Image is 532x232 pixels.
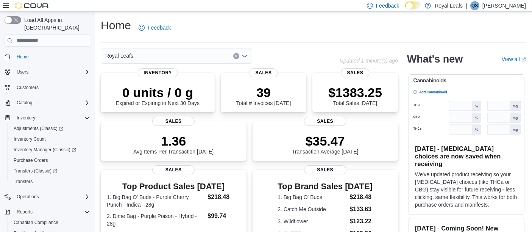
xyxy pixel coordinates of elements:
span: Transfers (Classic) [14,168,57,174]
button: Clear input [233,53,239,59]
span: Inventory Manager (Classic) [11,145,90,154]
span: Load All Apps in [GEOGRAPHIC_DATA] [21,16,90,31]
div: Qadeer Shah [470,1,479,10]
span: Adjustments (Classic) [11,124,90,133]
button: Operations [14,192,42,201]
h3: Top Brand Sales [DATE] [278,182,373,191]
button: Catalog [2,97,93,108]
dt: 2. Dime Bag - Purple Poison - Hybrid - 28g [107,212,204,227]
p: $1383.25 [328,85,382,100]
span: Home [14,52,90,61]
dt: 1. Big Bag O' Buds - Purple Cherry Punch - Indica - 28g [107,193,204,208]
p: | [466,1,467,10]
span: Inventory [14,113,90,122]
a: Adjustments (Classic) [11,124,66,133]
h1: Home [101,18,131,33]
a: Inventory Manager (Classic) [11,145,79,154]
p: $35.47 [292,133,359,149]
span: Catalog [14,98,90,107]
button: Inventory [2,113,93,123]
span: Sales [341,68,370,77]
span: Feedback [148,24,171,31]
span: QS [471,1,478,10]
a: View allExternal link [502,56,526,62]
button: Home [2,51,93,62]
p: 0 units / 0 g [116,85,200,100]
a: Transfers (Classic) [8,166,93,176]
a: Feedback [136,20,174,35]
button: Reports [14,207,36,216]
a: Transfers [11,177,36,186]
div: Total Sales [DATE] [328,85,382,106]
span: Home [17,54,29,60]
span: Canadian Compliance [11,218,90,227]
button: Transfers [8,176,93,187]
span: Reports [17,209,33,215]
h3: Top Product Sales [DATE] [107,182,240,191]
h2: What's new [407,53,463,65]
span: Catalog [17,100,32,106]
button: Inventory [14,113,38,122]
dt: 3. Wildflower [278,218,346,225]
a: Inventory Manager (Classic) [8,144,93,155]
div: Avg Items Per Transaction [DATE] [133,133,214,155]
span: Sales [304,165,346,174]
span: Transfers [14,179,33,185]
dd: $218.48 [349,193,373,202]
h3: [DATE] - [MEDICAL_DATA] choices are now saved when receiving [415,145,518,168]
dd: $133.63 [349,205,373,214]
span: Transfers (Classic) [11,166,90,176]
span: Adjustments (Classic) [14,125,63,132]
span: Transfers [11,177,90,186]
span: Inventory [17,115,35,121]
button: Catalog [14,98,35,107]
span: Customers [14,83,90,92]
p: 1.36 [133,133,214,149]
button: Operations [2,191,93,202]
p: Updated 1 minute(s) ago [340,58,398,64]
button: Customers [2,82,93,93]
dd: $123.22 [349,217,373,226]
span: Inventory Count [11,135,90,144]
a: Canadian Compliance [11,218,61,227]
div: Expired or Expiring in Next 30 Days [116,85,200,106]
span: Sales [304,117,346,126]
span: Purchase Orders [11,156,90,165]
span: Users [17,69,28,75]
img: Cova [15,2,49,9]
button: Reports [2,207,93,217]
dt: 1. Big Bag O' Buds [278,193,346,201]
span: Operations [14,192,90,201]
p: Royal Leafs [435,1,463,10]
p: We've updated product receiving so your [MEDICAL_DATA] choices (like THCa or CBG) stay visible fo... [415,171,518,208]
button: Users [14,67,31,77]
span: Users [14,67,90,77]
span: Operations [17,194,39,200]
p: [PERSON_NAME] [482,1,526,10]
span: Sales [152,165,195,174]
span: Inventory [137,68,178,77]
dd: $218.48 [207,193,240,202]
div: Total # Invoices [DATE] [236,85,291,106]
a: Customers [14,83,42,92]
span: Purchase Orders [14,157,48,163]
a: Inventory Count [11,135,49,144]
input: Dark Mode [405,2,421,9]
button: Canadian Compliance [8,217,93,228]
p: 39 [236,85,291,100]
dt: 2. Catch Me Outside [278,205,346,213]
span: Canadian Compliance [14,219,58,226]
a: Purchase Orders [11,156,51,165]
a: Transfers (Classic) [11,166,60,176]
span: Inventory Manager (Classic) [14,147,76,153]
dd: $99.74 [207,212,240,221]
span: Sales [250,68,278,77]
span: Customers [17,85,39,91]
button: Users [2,67,93,77]
span: Royal Leafs [105,51,133,60]
a: Home [14,52,32,61]
button: Inventory Count [8,134,93,144]
span: Reports [14,207,90,216]
button: Open list of options [242,53,248,59]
